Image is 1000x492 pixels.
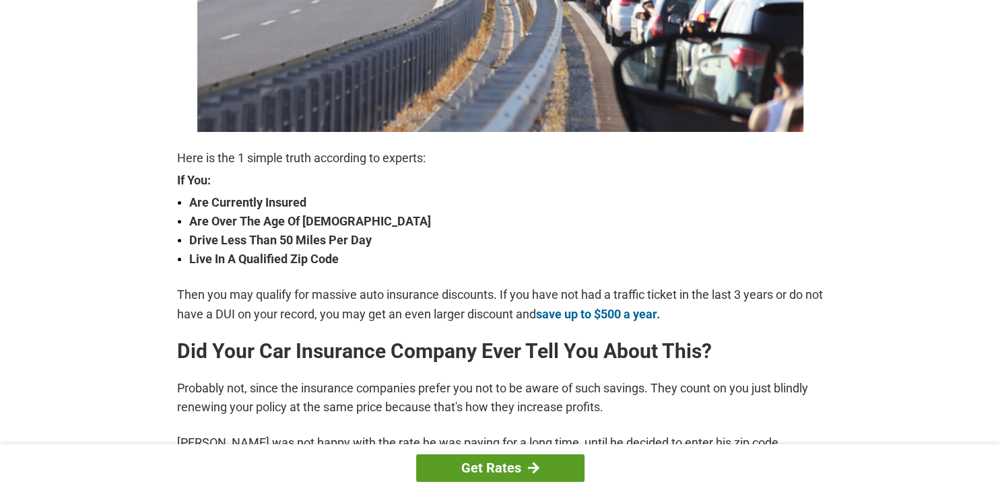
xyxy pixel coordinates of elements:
[189,231,824,250] strong: Drive Less Than 50 Miles Per Day
[189,193,824,212] strong: Are Currently Insured
[177,285,824,323] p: Then you may qualify for massive auto insurance discounts. If you have not had a traffic ticket i...
[177,341,824,362] h2: Did Your Car Insurance Company Ever Tell You About This?
[177,149,824,168] p: Here is the 1 simple truth according to experts:
[189,250,824,269] strong: Live In A Qualified Zip Code
[177,174,824,186] strong: If You:
[189,212,824,231] strong: Are Over The Age Of [DEMOGRAPHIC_DATA]
[416,454,585,482] a: Get Rates
[536,307,660,321] a: save up to $500 a year.
[177,433,824,471] p: [PERSON_NAME] was not happy with the rate he was paying for a long time, until he decided to ente...
[177,379,824,417] p: Probably not, since the insurance companies prefer you not to be aware of such savings. They coun...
